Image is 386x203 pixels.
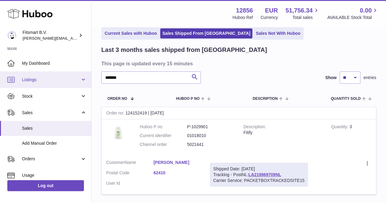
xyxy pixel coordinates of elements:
dt: Name [106,160,153,167]
a: 51,756.34 Total sales [285,6,319,20]
div: Fitsmart B.V. [23,30,78,41]
img: jonathan@leaderoo.com [7,31,16,40]
span: My Dashboard [22,60,87,66]
dt: Huboo P no [140,124,187,130]
span: Total sales [292,15,319,20]
dd: P-1029901 [187,124,234,130]
span: Quantity Sold [331,97,361,101]
div: Carrier Service: PACKETBOXTRACKEDSITE15 [213,178,305,183]
td: 3 [326,119,376,155]
span: Orders [22,156,80,162]
dd: 01018010 [187,133,234,139]
img: 128561739542540.png [106,124,131,141]
strong: Quantity [331,124,349,131]
span: Huboo P no [176,97,200,101]
div: Huboo Ref [233,15,253,20]
span: [PERSON_NAME][EMAIL_ADDRESS][DOMAIN_NAME] [23,36,122,41]
a: [PERSON_NAME] [153,160,201,165]
div: 124152419 | [DATE] [102,107,376,119]
strong: 12856 [236,6,253,15]
h2: Last 3 months sales shipped from [GEOGRAPHIC_DATA] [101,46,267,54]
span: Order No [107,97,127,101]
span: Listings [22,77,80,83]
div: Tracking - PostNL: [210,163,308,187]
span: Customer [106,160,125,165]
span: Usage [22,172,87,178]
div: Shipped Date: [DATE] [213,166,305,172]
dd: 5021441 [187,142,234,147]
span: 51,756.34 [285,6,312,15]
span: Sales [22,110,80,116]
label: Show [325,75,337,81]
span: entries [363,75,376,81]
div: Fitify [244,130,322,136]
dt: Channel order [140,142,187,147]
span: Sales [22,125,87,131]
a: 0.00 AVAILABLE Stock Total [327,6,379,20]
a: Log out [7,180,84,191]
span: Description [253,97,278,101]
dt: Current identifier [140,133,187,139]
span: Add Manual Order [22,140,87,146]
a: LA219869709NL [248,172,281,177]
dt: Postal Code [106,170,153,177]
strong: Description [244,124,266,131]
div: Currency [261,15,278,20]
a: 62410 [153,170,201,176]
span: 0.00 [360,6,372,15]
a: Sales Shipped From [GEOGRAPHIC_DATA] [160,28,252,38]
strong: Order no [106,111,125,117]
strong: EUR [265,6,278,15]
span: AVAILABLE Stock Total [327,15,379,20]
dt: User Id [106,180,153,186]
h3: This page is updated every 15 minutes [101,60,375,67]
span: Stock [22,93,80,99]
a: Sales Not With Huboo [254,28,302,38]
a: Current Sales with Huboo [103,28,159,38]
